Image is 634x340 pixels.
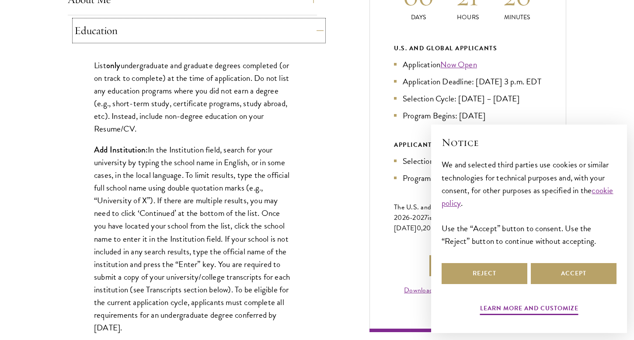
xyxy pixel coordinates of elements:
[442,263,527,284] button: Reject
[106,59,121,71] strong: only
[94,144,148,156] strong: Add Institution:
[394,285,542,306] div: a print-friendly PDF version of the application instructions
[404,285,433,295] a: Download
[394,202,528,223] span: The U.S. and Global application for the class of 202
[94,59,291,135] p: List undergraduate and graduate degrees completed (or on track to complete) at the time of applic...
[394,58,542,71] li: Application
[492,13,542,22] p: Minutes
[394,172,542,184] li: Program Begins: [DATE]
[394,43,542,54] div: U.S. and Global Applicants
[531,263,617,284] button: Accept
[417,223,421,233] span: 0
[394,92,542,105] li: Selection Cycle: [DATE] – [DATE]
[394,109,542,122] li: Program Begins: [DATE]
[394,13,443,22] p: Days
[423,223,435,233] span: 202
[394,212,521,233] span: to [DATE]
[442,135,617,150] h2: Notice
[394,75,542,88] li: Application Deadline: [DATE] 3 p.m. EDT
[74,20,324,41] button: Education
[406,212,410,223] span: 6
[442,184,613,209] a: cookie policy
[442,158,617,247] div: We and selected third parties use cookies or similar technologies for technical purposes and, wit...
[410,212,424,223] span: -202
[421,223,423,233] span: ,
[440,58,477,71] a: Now Open
[394,139,542,150] div: APPLICANTS WITH CHINESE PASSPORTS
[480,303,578,316] button: Learn more and customize
[443,13,493,22] p: Hours
[394,155,542,167] li: Selection Cycle: [DATE] – [DATE]
[94,143,291,334] p: In the Institution field, search for your university by typing the school name in English, or in ...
